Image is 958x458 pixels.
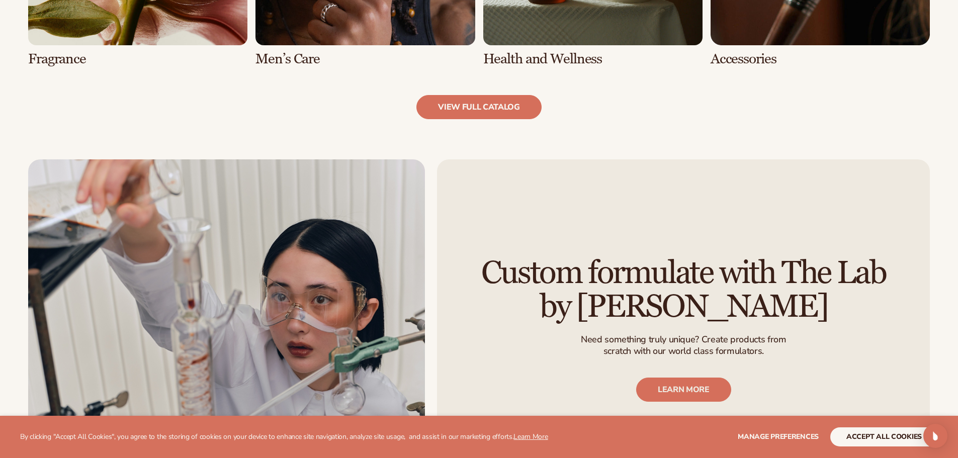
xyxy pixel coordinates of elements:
[830,427,938,446] button: accept all cookies
[923,424,947,448] div: Open Intercom Messenger
[738,432,819,441] span: Manage preferences
[20,433,548,441] p: By clicking "Accept All Cookies", you agree to the storing of cookies on your device to enhance s...
[581,334,786,345] p: Need something truly unique? Create products from
[581,346,786,357] p: scratch with our world class formulators.
[738,427,819,446] button: Manage preferences
[416,95,542,119] a: view full catalog
[513,432,548,441] a: Learn More
[465,256,902,324] h2: Custom formulate with The Lab by [PERSON_NAME]
[636,378,731,402] a: LEARN MORE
